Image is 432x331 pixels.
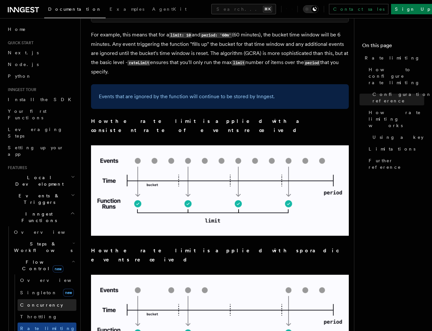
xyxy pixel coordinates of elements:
a: Limitations [366,143,424,155]
span: Events & Triggers [5,192,71,205]
a: Contact sales [329,4,388,14]
button: Events & Triggers [5,190,76,208]
a: Leveraging Steps [5,124,76,142]
button: Local Development [5,172,76,190]
a: Install the SDK [5,94,76,105]
span: Using a key [373,134,424,140]
a: Rate limiting [362,52,424,64]
span: Inngest Functions [5,211,70,224]
span: Node.js [8,62,39,67]
span: Features [5,165,27,170]
span: Overview [14,230,81,235]
a: How to configure rate limiting [366,64,424,88]
button: Toggle dark mode [303,5,319,13]
span: new [63,289,74,297]
a: Home [5,23,76,35]
span: Leveraging Steps [8,127,63,139]
span: Setting up your app [8,145,64,157]
code: period: '60m' [200,33,232,38]
span: Local Development [5,174,71,187]
a: Overview [18,274,76,286]
a: Setting up your app [5,142,76,160]
span: Next.js [8,50,39,55]
strong: How the rate limit is applied with sporadic events received [91,247,338,263]
button: Search...⌘K [211,4,276,14]
span: Limitations [369,146,415,152]
button: Flow Controlnew [11,256,76,274]
h4: On this page [362,42,424,52]
button: Inngest Functions [5,208,76,226]
code: limit: 10 [169,33,192,38]
a: Examples [106,2,148,18]
span: Home [8,26,26,33]
p: Events that are ignored by the function will continue to be stored by Inngest. [99,92,341,101]
a: Node.js [5,59,76,70]
span: Quick start [5,40,33,46]
span: How rate limiting works [369,109,424,129]
span: Overview [20,278,87,283]
a: How rate limiting works [366,107,424,131]
span: Your first Functions [8,109,46,120]
code: rateLimit [127,60,150,66]
a: Using a key [370,131,424,143]
span: Throttling [20,314,58,319]
span: How to configure rate limiting [369,66,424,86]
a: Singletonnew [18,286,76,299]
a: Configuration reference [370,88,424,107]
span: Documentation [48,7,102,12]
a: Throttling [18,311,76,323]
span: Rate limiting [365,55,420,61]
span: Concurrency [20,302,63,308]
code: period [304,60,320,66]
a: Documentation [44,2,106,18]
a: Python [5,70,76,82]
a: Next.js [5,47,76,59]
kbd: ⌘K [263,6,272,12]
a: AgentKit [148,2,190,18]
span: Singleton [20,290,57,295]
strong: How the rate limit is applied with a consistent rate of events received [91,118,307,133]
code: limit [232,60,245,66]
span: Python [8,73,32,79]
p: For example, this means that for a and (60 minutes), the bucket time window will be 6 minutes. An... [91,30,349,76]
span: Configuration reference [373,91,432,104]
a: Further reference [366,155,424,173]
span: Flow Control [11,259,72,272]
span: Rate limiting [20,326,75,331]
span: AgentKit [152,7,187,12]
a: Your first Functions [5,105,76,124]
button: Steps & Workflows [11,238,76,256]
span: new [53,265,63,272]
a: Overview [11,226,76,238]
a: Concurrency [18,299,76,311]
span: Examples [110,7,144,12]
img: Visualization of how the rate limit is applied with a consistent rate of events received [91,145,349,236]
span: Further reference [369,157,424,170]
span: Inngest tour [5,87,36,92]
span: Install the SDK [8,97,75,102]
span: Steps & Workflows [11,241,72,254]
